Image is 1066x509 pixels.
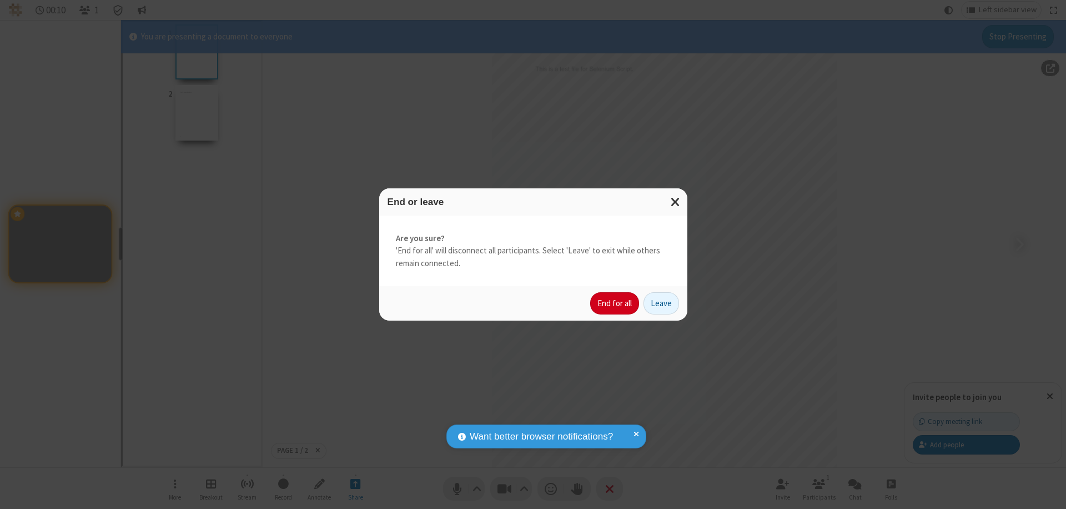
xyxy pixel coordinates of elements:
[396,232,671,245] strong: Are you sure?
[388,197,679,207] h3: End or leave
[470,430,613,444] span: Want better browser notifications?
[643,292,679,315] button: Leave
[379,216,687,287] div: 'End for all' will disconnect all participants. Select 'Leave' to exit while others remain connec...
[664,188,687,216] button: Close modal
[590,292,639,315] button: End for all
